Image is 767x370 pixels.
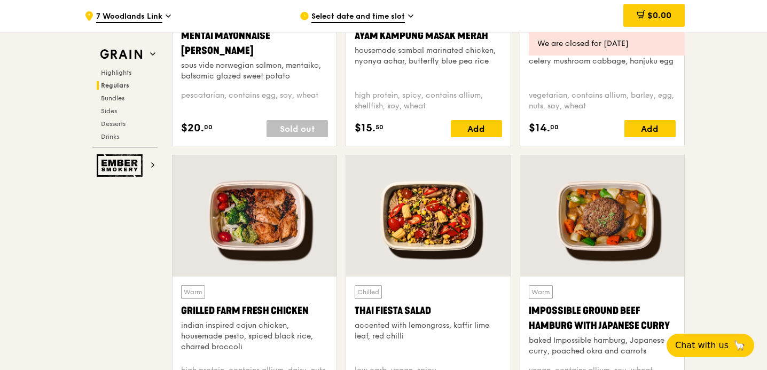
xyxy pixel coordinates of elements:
span: Desserts [101,120,126,128]
div: Mentai Mayonnaise [PERSON_NAME] [181,28,328,58]
span: Highlights [101,69,131,76]
div: high protein, spicy, contains allium, shellfish, soy, wheat [355,90,502,112]
span: Select date and time slot [311,11,405,23]
div: housemade sambal marinated chicken, nyonya achar, butterfly blue pea rice [355,45,502,67]
div: Warm [529,285,553,299]
div: indian inspired cajun chicken, housemade pesto, spiced black rice, charred broccoli [181,320,328,352]
div: Chilled [355,285,382,299]
span: 00 [204,123,213,131]
div: Add [451,120,502,137]
span: 00 [550,123,559,131]
div: Impossible Ground Beef Hamburg with Japanese Curry [529,303,676,333]
div: sous vide norwegian salmon, mentaiko, balsamic glazed sweet potato [181,60,328,82]
div: Thai Fiesta Salad [355,303,502,318]
div: accented with lemongrass, kaffir lime leaf, red chilli [355,320,502,342]
span: $20. [181,120,204,136]
span: Sides [101,107,117,115]
span: Regulars [101,82,129,89]
span: 🦙 [733,339,746,352]
span: 50 [375,123,384,131]
div: baked Impossible hamburg, Japanese curry, poached okra and carrots [529,335,676,357]
div: Add [624,120,676,137]
div: vegetarian, contains allium, barley, egg, nuts, soy, wheat [529,90,676,112]
span: Chat with us [675,339,729,352]
span: $0.00 [647,10,671,20]
div: We are closed for [DATE] [537,38,676,49]
div: pescatarian, contains egg, soy, wheat [181,90,328,112]
button: Chat with us🦙 [667,334,754,357]
div: Sold out [267,120,328,137]
img: Ember Smokery web logo [97,154,146,177]
span: Drinks [101,133,119,140]
img: Grain web logo [97,45,146,64]
span: Bundles [101,95,124,102]
span: 7 Woodlands Link [96,11,162,23]
div: Grilled Farm Fresh Chicken [181,303,328,318]
span: $14. [529,120,550,136]
div: Warm [181,285,205,299]
span: $15. [355,120,375,136]
div: Ayam Kampung Masak Merah [355,28,502,43]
